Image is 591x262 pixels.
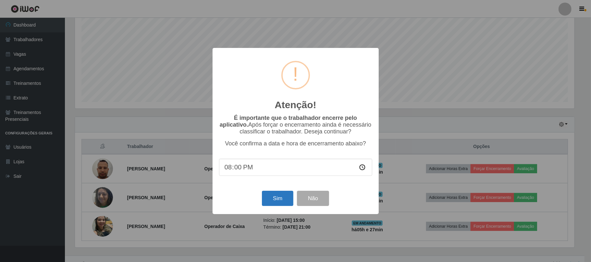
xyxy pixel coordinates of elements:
[297,191,329,206] button: Não
[220,115,357,128] b: É importante que o trabalhador encerre pelo aplicativo.
[219,140,372,147] p: Você confirma a data e hora de encerramento abaixo?
[262,191,293,206] button: Sim
[219,115,372,135] p: Após forçar o encerramento ainda é necessário classificar o trabalhador. Deseja continuar?
[275,99,316,111] h2: Atenção!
